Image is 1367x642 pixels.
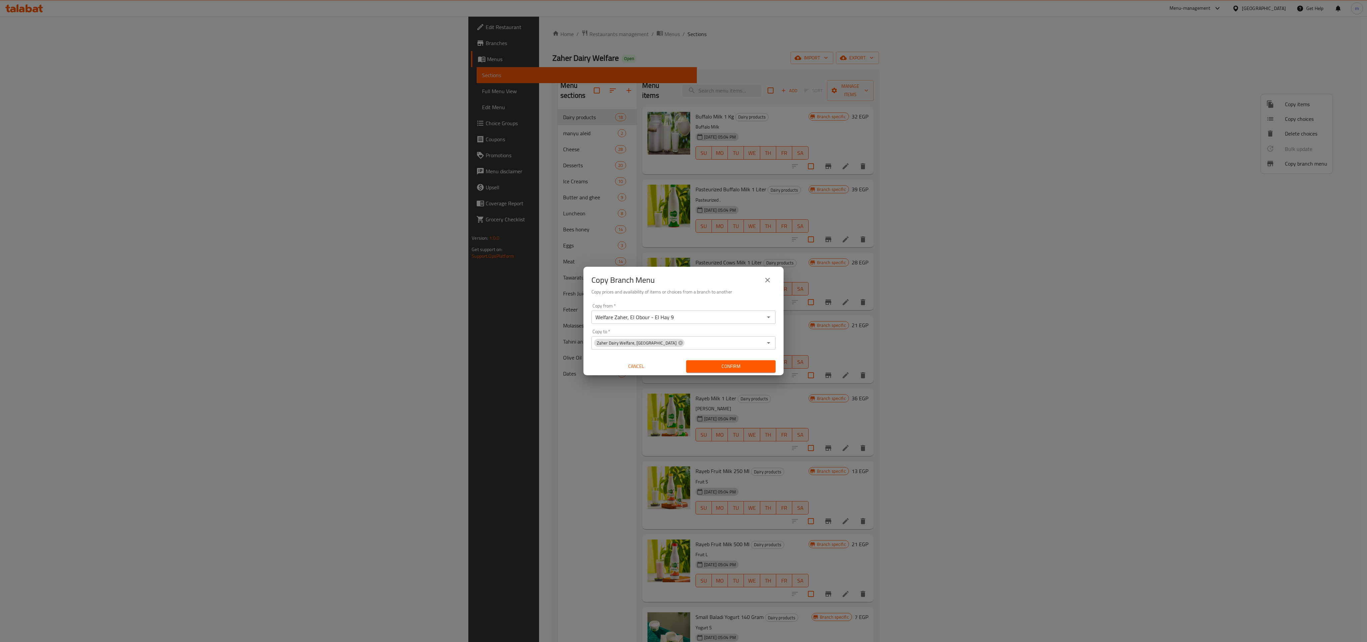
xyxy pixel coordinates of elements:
span: Confirm [692,362,770,371]
button: Cancel [591,360,681,373]
h2: Copy Branch Menu [591,275,655,285]
div: Zaher Dairy Welfare, [GEOGRAPHIC_DATA] [594,339,685,347]
span: Cancel [594,362,678,371]
span: Zaher Dairy Welfare, [GEOGRAPHIC_DATA] [594,340,679,346]
button: Confirm [686,360,776,373]
h6: Copy prices and availability of items or choices from a branch to another [591,288,776,295]
button: Open [764,312,773,322]
button: Open [764,338,773,348]
button: close [760,272,776,288]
